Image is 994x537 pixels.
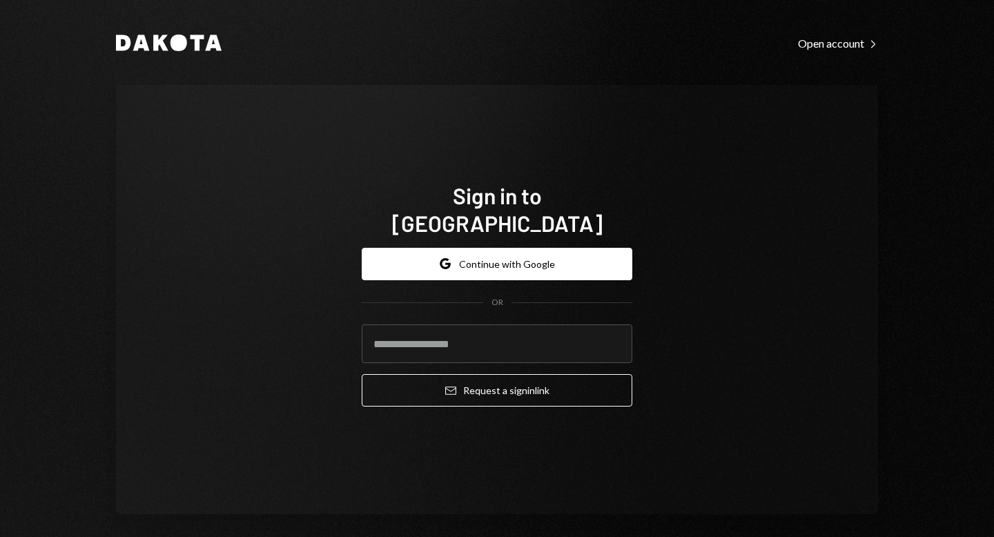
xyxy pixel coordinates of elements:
button: Continue with Google [362,248,632,280]
div: Open account [798,37,878,50]
button: Request a signinlink [362,374,632,407]
div: OR [491,297,503,309]
a: Open account [798,35,878,50]
h1: Sign in to [GEOGRAPHIC_DATA] [362,182,632,237]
